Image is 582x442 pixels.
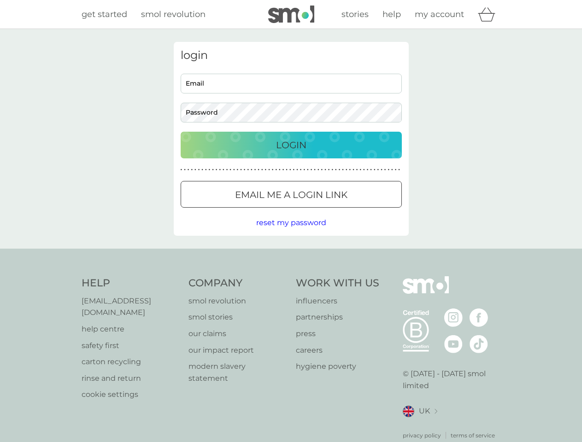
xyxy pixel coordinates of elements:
[289,168,291,172] p: ●
[226,168,228,172] p: ●
[470,308,488,327] img: visit the smol Facebook page
[188,168,189,172] p: ●
[229,168,231,172] p: ●
[435,409,437,414] img: select a new location
[384,168,386,172] p: ●
[194,168,196,172] p: ●
[279,168,281,172] p: ●
[391,168,393,172] p: ●
[419,405,430,417] span: UK
[261,168,263,172] p: ●
[82,276,180,291] h4: Help
[235,187,347,202] p: Email me a login link
[82,356,180,368] p: carton recycling
[251,168,253,172] p: ●
[381,168,382,172] p: ●
[265,168,267,172] p: ●
[268,168,270,172] p: ●
[296,344,379,356] a: careers
[339,168,341,172] p: ●
[247,168,249,172] p: ●
[296,361,379,372] p: hygiene poverty
[272,168,274,172] p: ●
[470,335,488,353] img: visit the smol Tiktok page
[181,132,402,158] button: Login
[276,138,306,152] p: Login
[258,168,259,172] p: ●
[191,168,193,172] p: ●
[370,168,372,172] p: ●
[82,389,180,401] a: cookie settings
[307,168,309,172] p: ●
[324,168,326,172] p: ●
[314,168,316,172] p: ●
[346,168,347,172] p: ●
[256,218,326,227] span: reset my password
[444,308,463,327] img: visit the smol Instagram page
[444,335,463,353] img: visit the smol Youtube page
[82,9,127,19] span: get started
[237,168,239,172] p: ●
[181,49,402,62] h3: login
[331,168,333,172] p: ●
[188,295,287,307] a: smol revolution
[367,168,369,172] p: ●
[82,372,180,384] a: rinse and return
[286,168,288,172] p: ●
[349,168,351,172] p: ●
[382,8,401,21] a: help
[377,168,379,172] p: ●
[233,168,235,172] p: ●
[300,168,302,172] p: ●
[341,8,369,21] a: stories
[303,168,305,172] p: ●
[359,168,361,172] p: ●
[342,168,344,172] p: ●
[188,311,287,323] a: smol stories
[141,8,206,21] a: smol revolution
[282,168,284,172] p: ●
[188,276,287,291] h4: Company
[403,368,501,391] p: © [DATE] - [DATE] smol limited
[296,276,379,291] h4: Work With Us
[293,168,295,172] p: ●
[82,8,127,21] a: get started
[244,168,246,172] p: ●
[268,6,314,23] img: smol
[296,295,379,307] a: influencers
[181,168,182,172] p: ●
[296,328,379,340] a: press
[311,168,312,172] p: ●
[296,311,379,323] a: partnerships
[321,168,323,172] p: ●
[403,431,441,440] p: privacy policy
[216,168,218,172] p: ●
[296,168,298,172] p: ●
[353,168,354,172] p: ●
[363,168,365,172] p: ●
[415,9,464,19] span: my account
[141,9,206,19] span: smol revolution
[82,340,180,352] a: safety first
[184,168,186,172] p: ●
[478,5,501,23] div: basket
[451,431,495,440] a: terms of service
[403,406,414,417] img: UK flag
[188,361,287,384] a: modern slavery statement
[275,168,277,172] p: ●
[356,168,358,172] p: ●
[198,168,200,172] p: ●
[403,276,449,308] img: smol
[188,344,287,356] a: our impact report
[181,181,402,208] button: Email me a login link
